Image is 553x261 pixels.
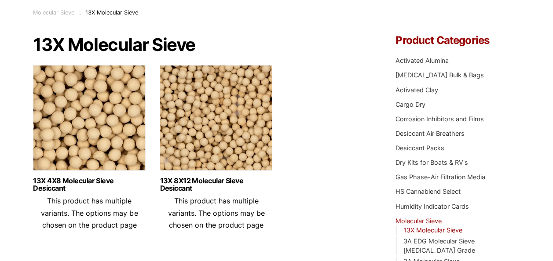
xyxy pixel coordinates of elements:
[396,144,444,152] a: Desiccant Packs
[33,177,146,192] a: 13X 4X8 Molecular Sieve Desiccant
[396,159,468,166] a: Dry Kits for Boats & RV's
[33,9,74,16] a: Molecular Sieve
[396,203,469,210] a: Humidity Indicator Cards
[396,71,484,79] a: [MEDICAL_DATA] Bulk & Bags
[33,35,371,54] h1: 13X Molecular Sieve
[41,196,138,229] span: This product has multiple variants. The options may be chosen on the product page
[396,57,449,64] a: Activated Alumina
[396,86,438,94] a: Activated Clay
[403,237,475,254] a: 3A EDG Molecular Sieve [MEDICAL_DATA] Grade
[396,130,465,137] a: Desiccant Air Breathers
[403,226,462,234] a: 13X Molecular Sieve
[396,115,484,123] a: Corrosion Inhibitors and Films
[85,9,138,16] span: 13X Molecular Sieve
[168,196,264,229] span: This product has multiple variants. The options may be chosen on the product page
[396,188,461,195] a: HS Cannablend Select
[396,217,442,225] a: Molecular Sieve
[396,101,425,108] a: Cargo Dry
[160,177,272,192] a: 13X 8X12 Molecular Sieve Desiccant
[396,173,485,181] a: Gas Phase-Air Filtration Media
[396,35,520,46] h4: Product Categories
[79,9,81,16] span: :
